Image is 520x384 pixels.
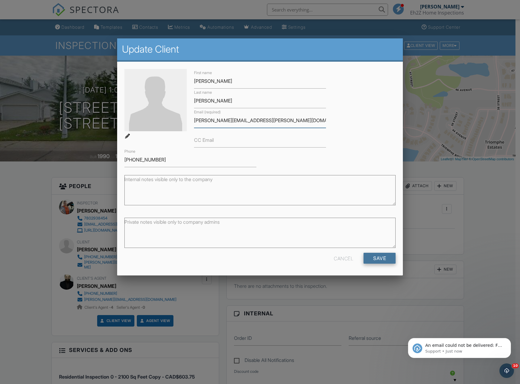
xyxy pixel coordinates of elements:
label: Private notes visible only to company admins [124,219,220,225]
label: CC Email [194,137,214,143]
iframe: Intercom live chat [499,363,514,378]
div: Cancel [334,253,353,264]
span: 10 [512,363,519,368]
label: Phone [124,149,135,154]
iframe: Intercom notifications message [399,325,520,368]
img: default-user-f0147aede5fd5fa78ca7ade42f37bd4542148d508eef1c3d3ea960f66861d68b.jpg [124,69,187,131]
label: Last name [194,90,212,95]
input: Save [364,253,396,264]
label: First name [194,70,212,76]
h2: Update Client [122,43,398,55]
label: Email (required) [194,109,221,115]
label: Internal notes visible only to the company [124,176,212,183]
